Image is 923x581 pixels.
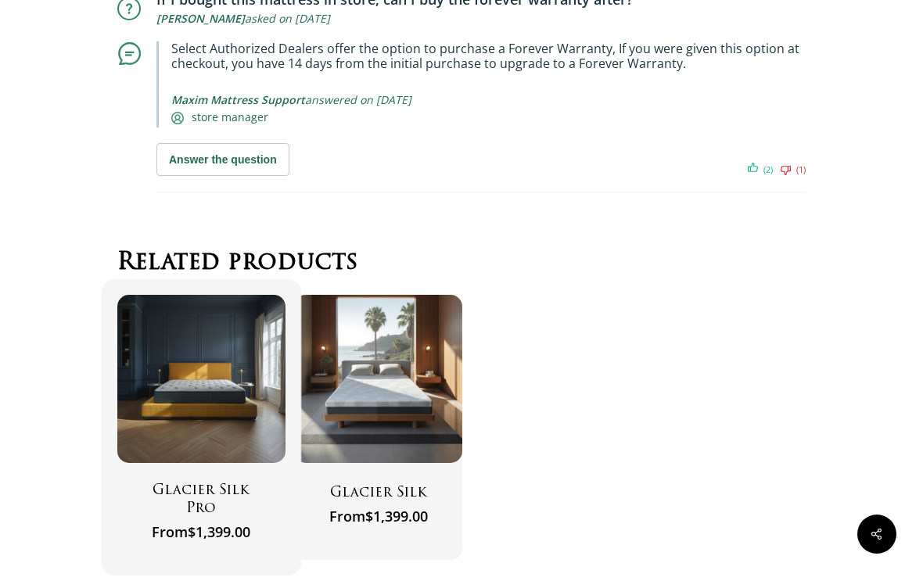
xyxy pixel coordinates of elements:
span: $ [365,507,373,526]
bdi: 1,399.00 [188,523,250,542]
p: Select Authorized Dealers offer the option to purchase a Forever Warranty, If you were given this... [171,42,806,91]
span: $ [188,523,196,542]
bdi: 1,399.00 [365,507,428,526]
button: Answer the question [156,144,289,177]
span: (1) [796,166,806,174]
span: store manager [171,110,268,125]
h2: Glacier Silk [314,486,443,505]
span: Maxim Mattress Support [171,93,305,108]
span: From [137,521,266,541]
a: Glacier Silk [314,486,443,500]
span: (2) [763,166,773,174]
span: From [314,505,443,525]
a: Glacier Silk Pro [137,501,266,516]
span: [PERSON_NAME] [156,12,245,27]
span: asked on [DATE] [156,13,633,27]
img: Glacier Silk Pro [117,296,286,464]
h2: Related products [117,249,806,280]
img: Glacier Silk [294,296,462,464]
h2: Glacier Silk Pro [137,483,266,521]
span: answered on [DATE] [171,95,806,108]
